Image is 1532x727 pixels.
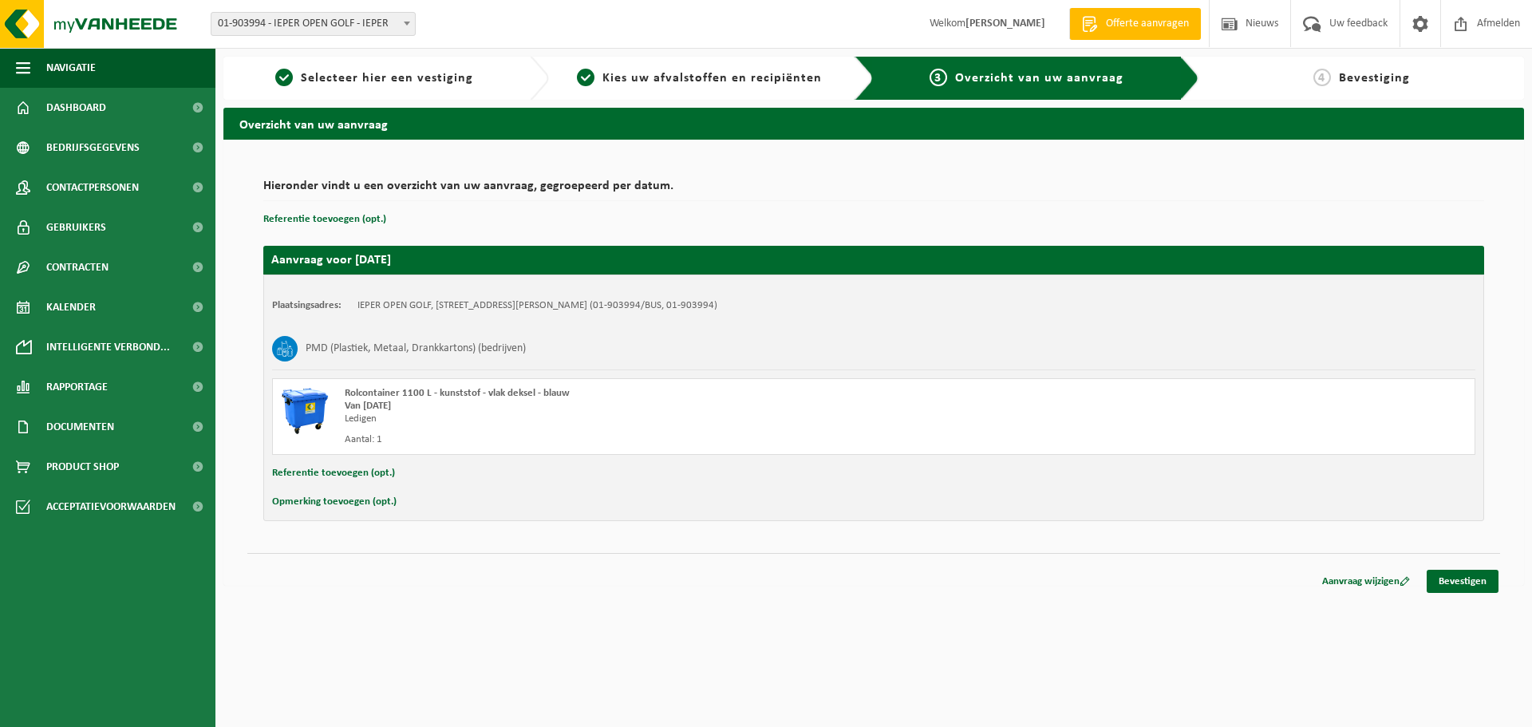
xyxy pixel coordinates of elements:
td: IEPER OPEN GOLF, [STREET_ADDRESS][PERSON_NAME] (01-903994/BUS, 01-903994) [357,299,717,312]
button: Opmerking toevoegen (opt.) [272,492,397,512]
span: Contactpersonen [46,168,139,207]
strong: Van [DATE] [345,401,391,411]
span: 3 [930,69,947,86]
span: Navigatie [46,48,96,88]
span: Kies uw afvalstoffen en recipiënten [602,72,822,85]
span: Kalender [46,287,96,327]
span: Documenten [46,407,114,447]
h3: PMD (Plastiek, Metaal, Drankkartons) (bedrijven) [306,336,526,362]
span: 4 [1313,69,1331,86]
span: 2 [577,69,594,86]
span: Overzicht van uw aanvraag [955,72,1123,85]
button: Referentie toevoegen (opt.) [272,463,395,484]
a: Bevestigen [1427,570,1498,593]
span: Gebruikers [46,207,106,247]
h2: Overzicht van uw aanvraag [223,108,1524,139]
span: 01-903994 - IEPER OPEN GOLF - IEPER [211,13,415,35]
span: Selecteer hier een vestiging [301,72,473,85]
strong: [PERSON_NAME] [965,18,1045,30]
span: Dashboard [46,88,106,128]
img: WB-1100-HPE-BE-01.png [281,387,329,435]
span: Contracten [46,247,109,287]
div: Aantal: 1 [345,433,938,446]
span: Rapportage [46,367,108,407]
a: Aanvraag wijzigen [1310,570,1422,593]
span: Offerte aanvragen [1102,16,1193,32]
span: Product Shop [46,447,119,487]
button: Referentie toevoegen (opt.) [263,209,386,230]
span: Rolcontainer 1100 L - kunststof - vlak deksel - blauw [345,388,570,398]
strong: Aanvraag voor [DATE] [271,254,391,267]
a: 2Kies uw afvalstoffen en recipiënten [557,69,843,88]
div: Ledigen [345,413,938,425]
span: Acceptatievoorwaarden [46,487,176,527]
span: Bedrijfsgegevens [46,128,140,168]
span: 1 [275,69,293,86]
a: Offerte aanvragen [1069,8,1201,40]
span: Bevestiging [1339,72,1410,85]
span: 01-903994 - IEPER OPEN GOLF - IEPER [211,12,416,36]
span: Intelligente verbond... [46,327,170,367]
a: 1Selecteer hier een vestiging [231,69,517,88]
h2: Hieronder vindt u een overzicht van uw aanvraag, gegroepeerd per datum. [263,180,1484,201]
strong: Plaatsingsadres: [272,300,342,310]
